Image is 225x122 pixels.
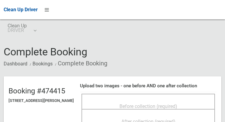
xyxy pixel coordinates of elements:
a: Clean Up Driver [4,5,38,14]
span: Before collection (required) [119,103,177,109]
span: Clean Up [8,23,36,33]
h2: Booking #474415 [9,87,74,95]
h4: Upload two images - one before AND one after collection [80,83,216,89]
a: Bookings [33,61,53,67]
a: Clean UpDRIVER [4,19,40,39]
span: Complete Booking [4,46,87,58]
h5: [STREET_ADDRESS][PERSON_NAME] [9,99,74,103]
a: Dashboard [4,61,27,67]
span: Clean Up Driver [4,7,38,12]
small: DRIVER [8,28,27,33]
li: Complete Booking [54,58,107,69]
